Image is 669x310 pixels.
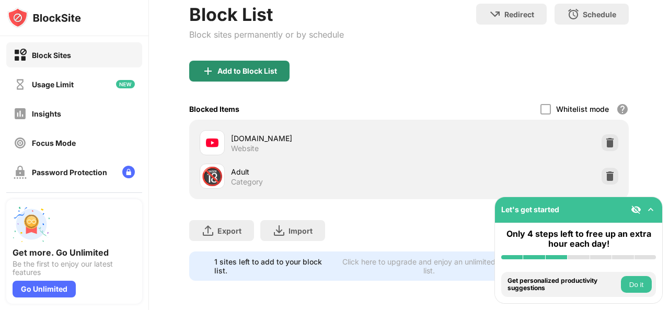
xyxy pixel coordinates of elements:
[32,139,76,147] div: Focus Mode
[32,80,74,89] div: Usage Limit
[231,133,409,144] div: [DOMAIN_NAME]
[289,226,313,235] div: Import
[231,144,259,153] div: Website
[583,10,616,19] div: Schedule
[217,226,241,235] div: Export
[556,105,609,113] div: Whitelist mode
[13,281,76,297] div: Go Unlimited
[507,277,618,292] div: Get personalized productivity suggestions
[501,229,656,249] div: Only 4 steps left to free up an extra hour each day!
[32,109,61,118] div: Insights
[231,177,263,187] div: Category
[645,204,656,215] img: omni-setup-toggle.svg
[201,166,223,187] div: 🔞
[14,107,27,120] img: insights-off.svg
[14,136,27,150] img: focus-off.svg
[501,205,559,214] div: Let's get started
[122,166,135,178] img: lock-menu.svg
[14,166,27,179] img: password-protection-off.svg
[631,204,641,215] img: eye-not-visible.svg
[621,276,652,293] button: Do it
[189,4,344,25] div: Block List
[13,205,50,243] img: push-unlimited.svg
[231,166,409,177] div: Adult
[206,136,218,149] img: favicons
[32,168,107,177] div: Password Protection
[14,78,27,91] img: time-usage-off.svg
[214,257,332,275] div: 1 sites left to add to your block list.
[189,105,239,113] div: Blocked Items
[13,260,136,277] div: Be the first to enjoy our latest features
[339,257,520,275] div: Click here to upgrade and enjoy an unlimited block list.
[189,29,344,40] div: Block sites permanently or by schedule
[13,247,136,258] div: Get more. Go Unlimited
[32,51,71,60] div: Block Sites
[14,49,27,62] img: block-on.svg
[217,67,277,75] div: Add to Block List
[7,7,81,28] img: logo-blocksite.svg
[504,10,534,19] div: Redirect
[116,80,135,88] img: new-icon.svg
